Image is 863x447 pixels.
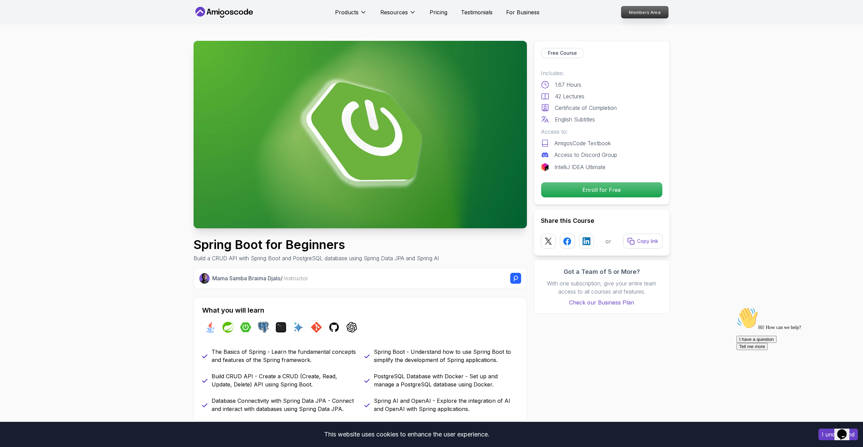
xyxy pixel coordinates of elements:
[212,372,356,388] p: Build CRUD API - Create a CRUD (Create, Read, Update, Delete) API using Spring Boot.
[541,128,663,136] p: Access to:
[212,274,308,282] p: Mama Samba Braima Djalo /
[430,8,447,16] a: Pricing
[293,322,304,333] img: ai logo
[311,322,322,333] img: git logo
[554,151,617,159] p: Access to Discord Group
[212,348,356,364] p: The Basics of Spring - Learn the fundamental concepts and features of the Spring framework.
[605,237,611,245] p: or
[199,273,210,284] img: Nelson Djalo
[374,397,518,413] p: Spring AI and OpenAI - Explore the integration of AI and OpenAI with Spring applications.
[3,3,125,46] div: 👋Hi! How can we help?I have a questionTell me more
[346,322,357,333] img: chatgpt logo
[335,8,367,22] button: Products
[541,182,662,197] p: Enroll for Free
[240,322,251,333] img: spring-boot logo
[205,322,216,333] img: java logo
[3,31,43,38] button: I have a question
[335,8,359,16] p: Products
[554,163,605,171] p: IntelliJ IDEA Ultimate
[284,275,308,282] span: Instructor
[623,234,663,249] button: Copy link
[541,163,549,171] img: jetbrains logo
[3,3,24,24] img: :wave:
[621,6,668,18] a: Members Area
[374,348,518,364] p: Spring Boot - Understand how to use Spring Boot to simplify the development of Spring applications.
[554,139,611,147] p: AmigosCode Textbook
[276,322,286,333] img: terminal logo
[637,238,658,245] p: Copy link
[258,322,269,333] img: postgres logo
[621,6,668,18] p: Members Area
[541,182,663,198] button: Enroll for Free
[506,8,540,16] a: For Business
[380,8,416,22] button: Resources
[202,305,518,315] h2: What you will learn
[3,20,67,26] span: Hi! How can we help?
[212,397,356,413] p: Database Connectivity with Spring Data JPA - Connect and interact with databases using Spring Dat...
[194,254,439,262] p: Build a CRUD API with Spring Boot and PostgreSQL database using Spring Data JPA and Spring AI
[5,427,808,442] div: This website uses cookies to enhance the user experience.
[548,50,577,56] p: Free Course
[380,8,408,16] p: Resources
[734,304,856,416] iframe: chat widget
[461,8,493,16] a: Testimonials
[818,429,858,440] button: Accept cookies
[541,298,663,307] a: Check our Business Plan
[329,322,339,333] img: github logo
[834,420,856,440] iframe: chat widget
[541,216,663,226] h2: Share this Course
[555,92,584,100] p: 42 Lectures
[541,69,663,77] p: Includes:
[555,104,617,112] p: Certificate of Completion
[194,238,439,251] h1: Spring Boot for Beginners
[194,41,527,228] img: spring-boot-for-beginners_thumbnail
[3,38,34,46] button: Tell me more
[555,115,595,123] p: English Subtitles
[541,267,663,277] h3: Got a Team of 5 or More?
[555,81,581,89] p: 1.67 Hours
[374,372,518,388] p: PostgreSQL Database with Docker - Set up and manage a PostgreSQL database using Docker.
[541,279,663,296] p: With one subscription, give your entire team access to all courses and features.
[222,322,233,333] img: spring logo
